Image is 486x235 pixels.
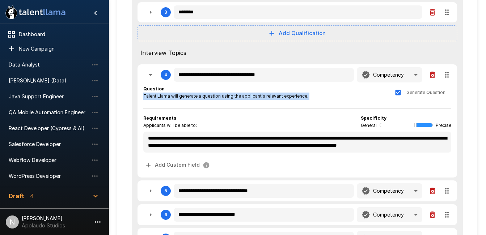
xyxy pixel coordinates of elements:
span: Custom fields allow you to automatically extract specific data from candidate responses. [143,158,213,172]
div: 4 [165,72,167,77]
span: Precise [436,122,451,129]
div: 5 [138,180,457,201]
button: Add Qualification [138,25,457,41]
span: Applicants will be able to: [143,122,197,129]
div: 6 [138,204,457,225]
b: Requirements [143,115,176,121]
p: Competency [373,187,404,195]
b: Question [143,86,165,91]
span: Interview Topics [140,48,454,57]
div: 3 [165,10,167,15]
b: Specificity [361,115,386,121]
div: 5 [165,188,167,193]
span: Generate Question [406,89,445,96]
div: 4QuestionTalent Llama will generate a question using the applicant's relevant experience.Generate... [138,64,457,178]
div: 6 [165,212,167,217]
div: 3 [138,2,457,22]
span: General [361,122,377,129]
button: Add Custom Field [143,158,213,172]
p: Competency [373,71,404,78]
p: Competency [373,211,404,218]
span: Talent Llama will generate a question using the applicant's relevant experience. [143,93,308,100]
